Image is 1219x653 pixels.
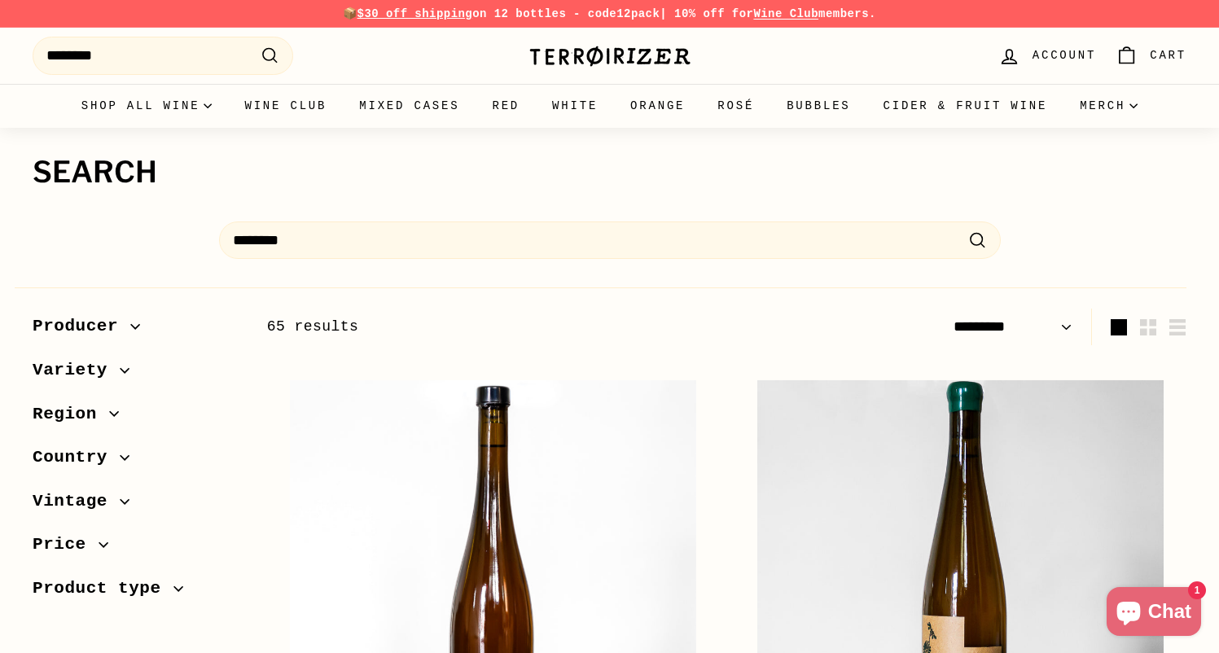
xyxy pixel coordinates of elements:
a: Cider & Fruit Wine [867,84,1064,128]
summary: Shop all wine [65,84,229,128]
span: Account [1033,46,1096,64]
button: Country [33,440,241,484]
button: Region [33,397,241,440]
span: Variety [33,357,120,384]
strong: 12pack [616,7,660,20]
span: Product type [33,575,173,603]
span: Price [33,531,99,559]
a: Bubbles [770,84,866,128]
button: Variety [33,353,241,397]
a: Wine Club [228,84,343,128]
summary: Merch [1063,84,1154,128]
a: Mixed Cases [343,84,476,128]
a: Account [989,32,1106,80]
div: 65 results [267,315,727,339]
inbox-online-store-chat: Shopify online store chat [1102,587,1206,640]
button: Price [33,527,241,571]
button: Product type [33,571,241,615]
span: Region [33,401,109,428]
h1: Search [33,156,1186,189]
a: White [536,84,614,128]
span: $30 off shipping [357,7,473,20]
span: Cart [1150,46,1186,64]
button: Producer [33,309,241,353]
span: Vintage [33,488,120,515]
a: Wine Club [753,7,818,20]
span: Producer [33,313,130,340]
a: Orange [614,84,701,128]
button: Vintage [33,484,241,528]
a: Cart [1106,32,1196,80]
a: Red [476,84,536,128]
span: Country [33,444,120,471]
a: Rosé [701,84,770,128]
p: 📦 on 12 bottles - code | 10% off for members. [33,5,1186,23]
